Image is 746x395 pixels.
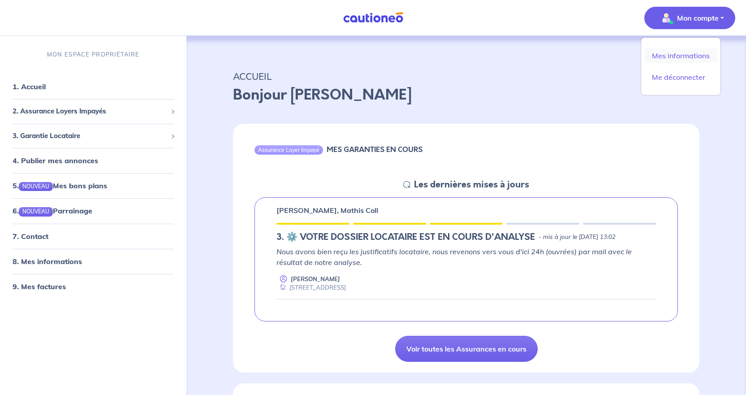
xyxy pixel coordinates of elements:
a: 8. Mes informations [13,257,82,266]
span: 3. Garantie Locataire [13,131,167,141]
p: - mis à jour le [DATE] 13:02 [539,233,616,242]
a: 6.NOUVEAUParrainage [13,206,92,215]
div: 7. Contact [4,227,183,245]
a: 4. Publier mes annonces [13,156,98,165]
h6: MES GARANTIES EN COURS [327,145,423,154]
a: Mes informations [645,48,717,63]
div: 8. Mes informations [4,252,183,270]
button: illu_account_valid_menu.svgMon compte [644,7,735,29]
img: Cautioneo [340,12,407,23]
p: Mon compte [677,13,719,23]
h5: Les dernières mises à jours [414,179,529,190]
p: Nous avons bien reçu les justificatifs locataire, nous revenons vers vous d'ici 24h (ouvrées) par... [276,246,656,268]
div: 5.NOUVEAUMes bons plans [4,177,183,195]
a: 9. Mes factures [13,282,66,291]
a: 1. Accueil [13,82,46,91]
a: 5.NOUVEAUMes bons plans [13,181,107,190]
div: 9. Mes factures [4,278,183,295]
p: [PERSON_NAME], Mathis Coll [276,205,378,216]
div: state: RENTER-DOCUMENTS-TO-EVALUATE, Context: NEW,CHOOSE-CERTIFICATE,RELATIONSHIP,RENTER-DOCUMENTS [276,232,656,243]
div: 3. Garantie Locataire [4,127,183,145]
a: Voir toutes les Assurances en cours [395,336,538,362]
a: 7. Contact [13,232,48,241]
h5: 3.︎ ⚙️ VOTRE DOSSIER LOCATAIRE EST EN COURS D'ANALYSE [276,232,535,243]
p: [PERSON_NAME] [291,275,340,283]
div: 2. Assurance Loyers Impayés [4,103,183,120]
img: illu_account_valid_menu.svg [659,11,673,25]
p: Bonjour [PERSON_NAME] [233,84,699,106]
div: Assurance Loyer Impayé [254,145,323,154]
div: 1. Accueil [4,78,183,95]
p: MON ESPACE PROPRIÉTAIRE [47,50,139,59]
span: 2. Assurance Loyers Impayés [13,106,167,117]
p: ACCUEIL [233,68,699,84]
div: 4. Publier mes annonces [4,152,183,169]
div: [STREET_ADDRESS] [276,283,346,292]
a: Me déconnecter [645,70,717,84]
div: illu_account_valid_menu.svgMon compte [641,37,721,95]
div: 6.NOUVEAUParrainage [4,202,183,220]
